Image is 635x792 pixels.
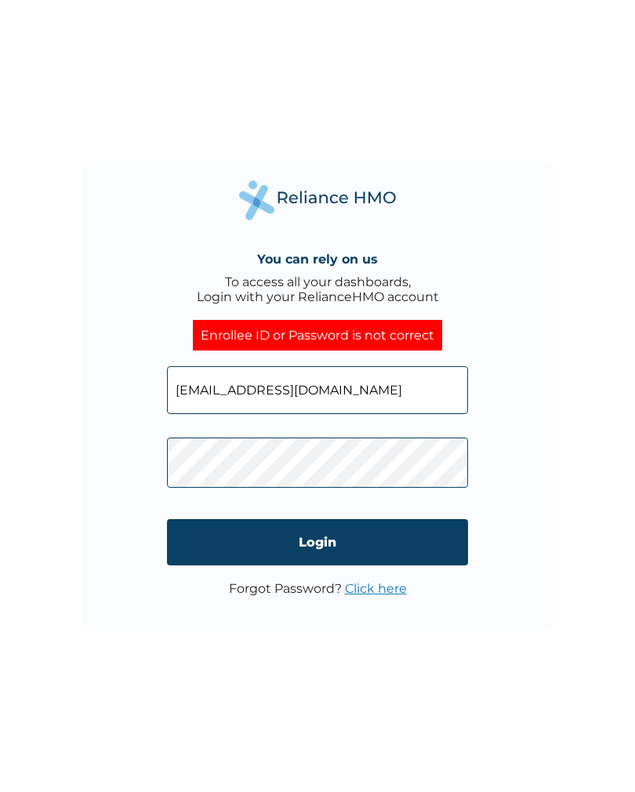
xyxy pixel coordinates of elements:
a: Click here [345,581,407,596]
p: Forgot Password? [229,581,407,596]
input: Login [167,519,468,565]
div: Enrollee ID or Password is not correct [193,320,442,351]
input: Email address or HMO ID [167,366,468,414]
h4: You can rely on us [257,252,378,267]
img: Reliance Health's Logo [239,180,396,220]
div: To access all your dashboards, Login with your RelianceHMO account [197,274,439,304]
